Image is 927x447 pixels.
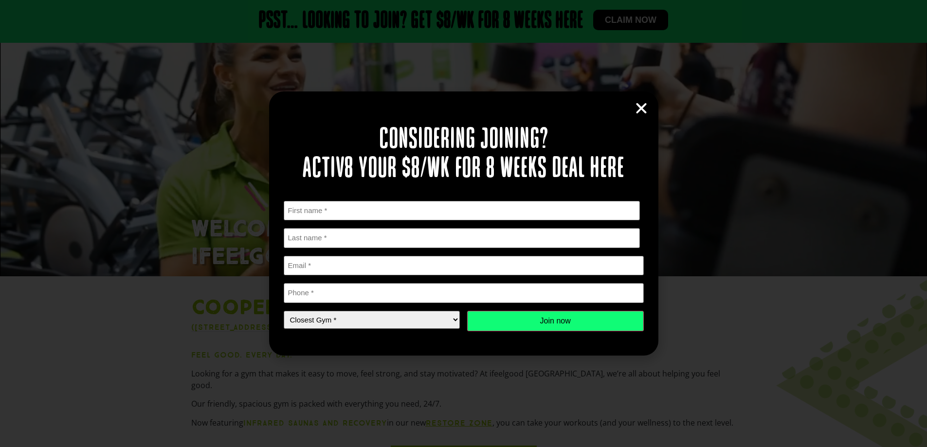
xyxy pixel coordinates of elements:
[284,201,640,221] input: First name *
[284,256,644,276] input: Email *
[467,311,644,331] input: Join now
[284,228,640,248] input: Last name *
[284,125,644,184] h2: Considering joining? Activ8 your $8/wk for 8 weeks deal here
[634,101,649,116] a: Close
[284,283,644,303] input: Phone *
